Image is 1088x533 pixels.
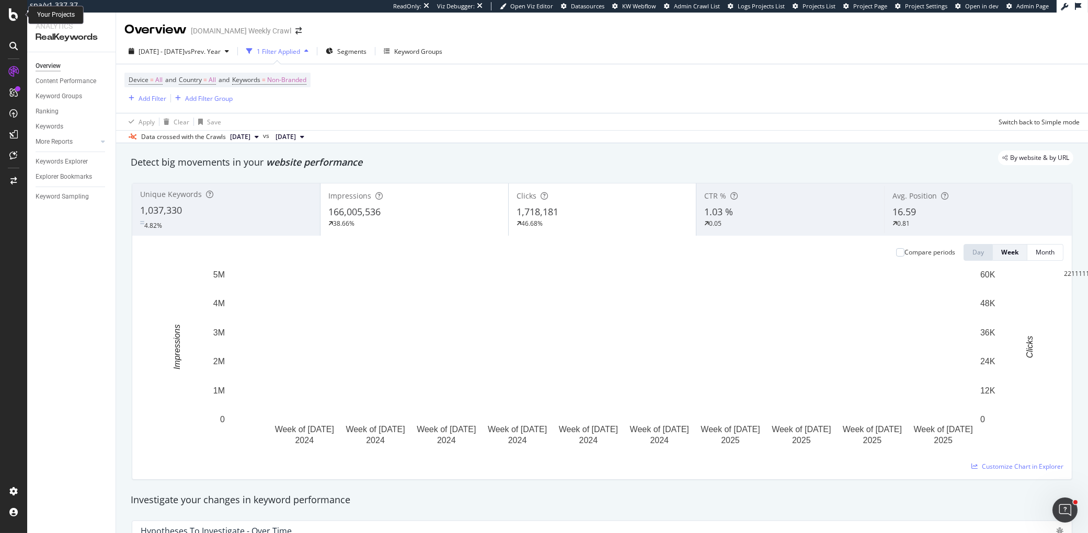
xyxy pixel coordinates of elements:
[36,61,61,72] div: Overview
[892,191,937,201] span: Avg. Position
[337,47,367,56] span: Segments
[194,113,221,130] button: Save
[185,47,221,56] span: vs Prev. Year
[904,248,955,257] div: Compare periods
[721,436,740,445] text: 2025
[37,10,75,19] div: Your Projects
[1001,248,1018,257] div: Week
[150,75,154,84] span: =
[124,113,155,130] button: Apply
[612,2,656,10] a: KW Webflow
[36,21,107,31] div: Analytics
[36,76,108,87] a: Content Performance
[295,436,314,445] text: 2024
[165,75,176,84] span: and
[622,2,656,10] span: KW Webflow
[213,386,225,395] text: 1M
[630,425,689,434] text: Week of [DATE]
[1036,248,1055,257] div: Month
[203,75,207,84] span: =
[394,47,442,56] div: Keyword Groups
[185,94,233,103] div: Add Filter Group
[36,106,59,117] div: Ranking
[965,2,999,10] span: Open in dev
[380,43,446,60] button: Keyword Groups
[982,462,1063,471] span: Customize Chart in Explorer
[124,43,233,60] button: [DATE] - [DATE]vsPrev. Year
[36,121,63,132] div: Keywords
[242,43,313,60] button: 1 Filter Applied
[1052,497,1078,523] iframe: Intercom live chat
[1006,2,1049,10] a: Admin Page
[892,205,916,218] span: 16.59
[998,150,1073,165] div: legacy label
[141,269,1064,451] svg: A chart.
[36,171,92,182] div: Explorer Bookmarks
[346,425,405,434] text: Week of [DATE]
[36,106,108,117] a: Ranking
[191,26,291,36] div: [DOMAIN_NAME] Weekly Crawl
[328,205,381,218] span: 166,005,536
[36,136,98,147] a: More Reports
[561,2,604,10] a: Datasources
[139,47,185,56] span: [DATE] - [DATE]
[980,415,985,424] text: 0
[674,2,720,10] span: Admin Crawl List
[36,121,108,132] a: Keywords
[701,425,760,434] text: Week of [DATE]
[213,328,225,337] text: 3M
[863,436,882,445] text: 2025
[993,244,1027,261] button: Week
[36,91,108,102] a: Keyword Groups
[897,219,910,228] div: 0.81
[704,205,733,218] span: 1.03 %
[140,204,182,216] span: 1,037,330
[36,156,88,167] div: Keywords Explorer
[295,27,302,34] div: arrow-right-arrow-left
[738,2,785,10] span: Logs Projects List
[971,462,1063,471] a: Customize Chart in Explorer
[853,2,887,10] span: Project Page
[972,248,984,257] div: Day
[437,436,456,445] text: 2024
[521,219,543,228] div: 46.68%
[271,131,308,143] button: [DATE]
[207,118,221,126] div: Save
[263,131,271,141] span: vs
[139,94,166,103] div: Add Filter
[213,299,225,308] text: 4M
[36,91,82,102] div: Keyword Groups
[510,2,553,10] span: Open Viz Editor
[36,191,108,202] a: Keyword Sampling
[179,75,202,84] span: Country
[792,436,811,445] text: 2025
[213,270,225,279] text: 5M
[1027,244,1063,261] button: Month
[36,61,108,72] a: Overview
[267,73,306,87] span: Non-Branded
[1082,269,1086,278] div: 1
[366,436,385,445] text: 2024
[579,436,598,445] text: 2024
[139,118,155,126] div: Apply
[650,436,669,445] text: 2024
[508,436,527,445] text: 2024
[980,270,995,279] text: 60K
[131,493,1073,507] div: Investigate your changes in keyword performance
[262,75,266,84] span: =
[129,75,148,84] span: Device
[209,73,216,87] span: All
[124,92,166,105] button: Add Filter
[36,191,89,202] div: Keyword Sampling
[174,118,189,126] div: Clear
[226,131,263,143] button: [DATE]
[1025,336,1034,358] text: Clicks
[980,386,995,395] text: 12K
[728,2,785,10] a: Logs Projects List
[1071,269,1075,278] div: 1
[1068,269,1071,278] div: 2
[220,415,225,424] text: 0
[803,2,835,10] span: Projects List
[980,299,995,308] text: 48K
[219,75,230,84] span: and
